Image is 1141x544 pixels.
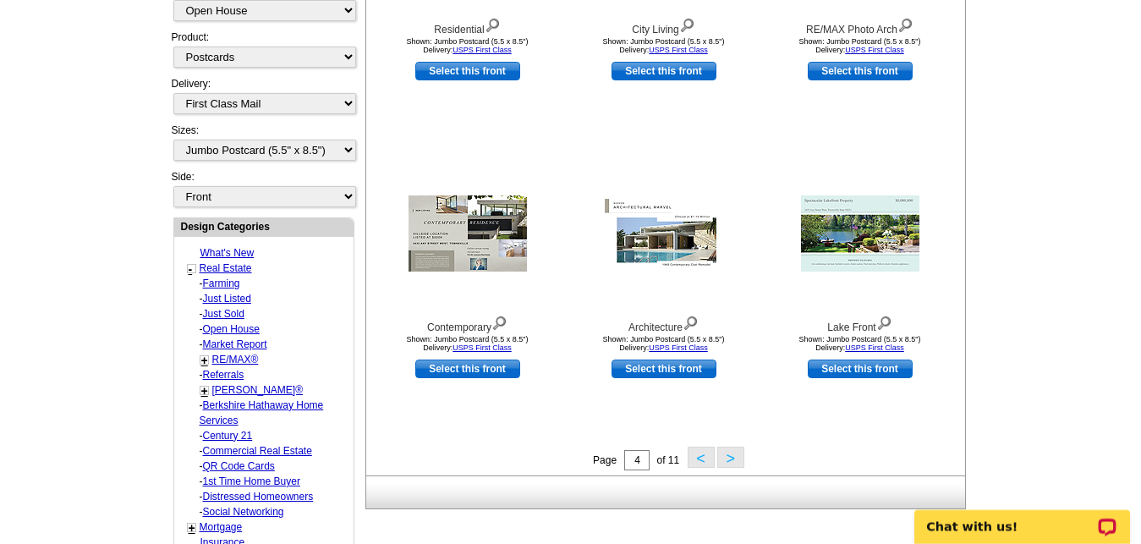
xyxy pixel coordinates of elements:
[187,321,352,337] div: -
[453,46,512,54] a: USPS First Class
[203,277,240,289] a: Farming
[612,360,716,378] a: use this design
[200,521,243,533] a: Mortgage
[172,76,354,123] div: Delivery:
[201,354,208,367] a: +
[897,14,913,33] img: view design details
[187,398,352,428] div: -
[203,445,312,457] a: Commercial Real Estate
[187,474,352,489] div: -
[808,360,913,378] a: use this design
[203,338,267,350] a: Market Report
[203,491,314,503] a: Distressed Homeowners
[571,14,757,37] div: City Living
[593,454,617,466] span: Page
[688,447,715,468] button: <
[571,335,757,352] div: Shown: Jumbo Postcard (5.5 x 8.5") Delivery:
[485,14,501,33] img: view design details
[200,262,252,274] a: Real Estate
[203,323,260,335] a: Open House
[375,14,561,37] div: Residential
[187,306,352,321] div: -
[203,293,251,305] a: Just Listed
[612,62,716,80] a: use this design
[491,312,507,331] img: view design details
[203,460,275,472] a: QR Code Cards
[200,399,324,426] a: Berkshire Hathaway Home Services
[903,491,1141,544] iframe: LiveChat chat widget
[201,384,208,398] a: +
[649,46,708,54] a: USPS First Class
[203,430,253,442] a: Century 21
[375,37,561,54] div: Shown: Jumbo Postcard (5.5 x 8.5") Delivery:
[187,443,352,459] div: -
[203,475,300,487] a: 1st Time Home Buyer
[656,454,679,466] span: of 11
[453,343,512,352] a: USPS First Class
[571,312,757,335] div: Architecture
[212,354,259,365] a: RE/MAX®
[172,30,354,76] div: Product:
[172,169,354,209] div: Side:
[203,506,284,518] a: Social Networking
[200,247,255,259] a: What's New
[187,428,352,443] div: -
[187,489,352,504] div: -
[845,46,904,54] a: USPS First Class
[409,195,527,272] img: Contemporary
[679,14,695,33] img: view design details
[876,312,892,331] img: view design details
[767,312,953,335] div: Lake Front
[189,262,193,276] a: -
[187,367,352,382] div: -
[717,447,744,468] button: >
[189,521,195,535] a: +
[767,37,953,54] div: Shown: Jumbo Postcard (5.5 x 8.5") Delivery:
[683,312,699,331] img: view design details
[172,123,354,169] div: Sizes:
[415,62,520,80] a: use this design
[187,504,352,519] div: -
[801,195,919,272] img: Lake Front
[187,459,352,474] div: -
[649,343,708,352] a: USPS First Class
[203,308,244,320] a: Just Sold
[605,195,723,272] img: Architecture
[212,384,304,396] a: [PERSON_NAME]®
[375,335,561,352] div: Shown: Jumbo Postcard (5.5 x 8.5") Delivery:
[808,62,913,80] a: use this design
[845,343,904,352] a: USPS First Class
[767,335,953,352] div: Shown: Jumbo Postcard (5.5 x 8.5") Delivery:
[187,337,352,352] div: -
[375,312,561,335] div: Contemporary
[767,14,953,37] div: RE/MAX Photo Arch
[187,276,352,291] div: -
[203,369,244,381] a: Referrals
[187,291,352,306] div: -
[415,360,520,378] a: use this design
[571,37,757,54] div: Shown: Jumbo Postcard (5.5 x 8.5") Delivery:
[174,218,354,234] div: Design Categories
